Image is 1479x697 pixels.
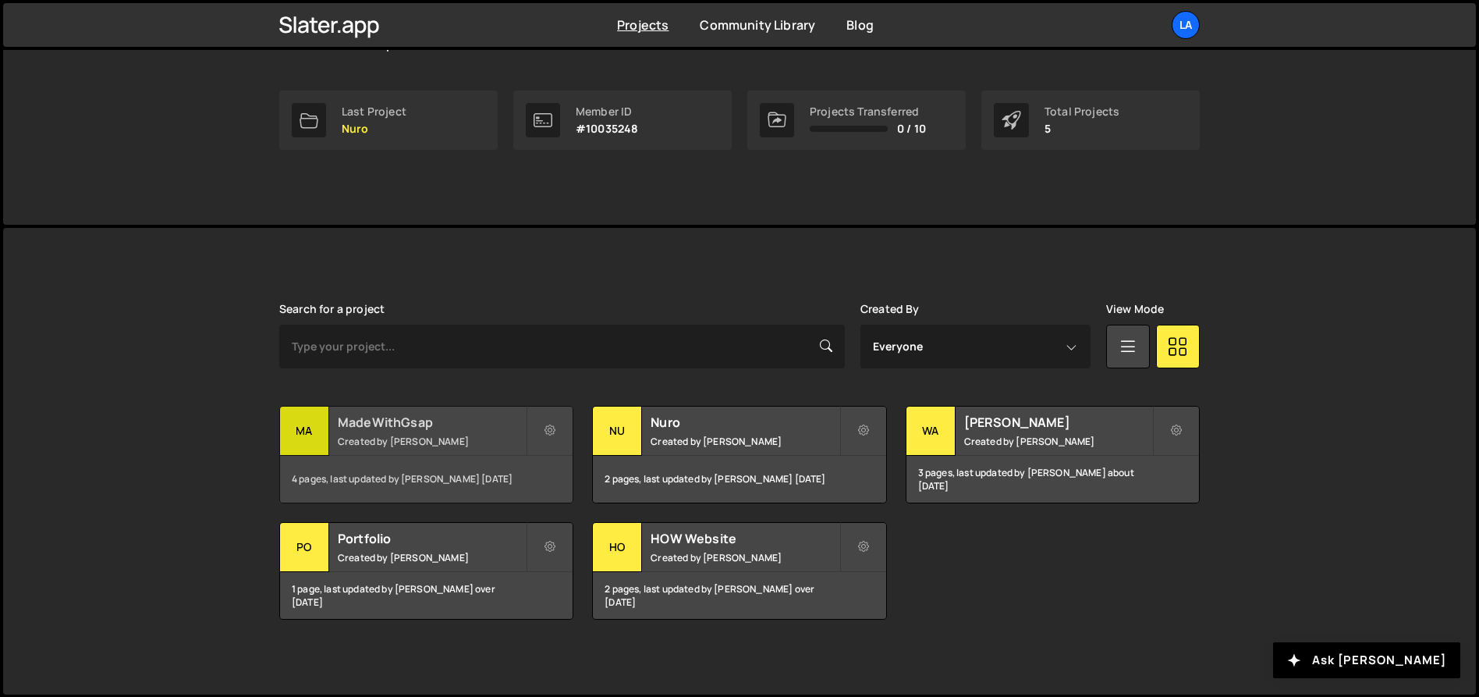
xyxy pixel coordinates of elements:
small: Created by [PERSON_NAME] [338,551,526,564]
p: 5 [1045,123,1119,135]
span: 0 / 10 [897,123,926,135]
small: Created by [PERSON_NAME] [964,435,1152,448]
div: Total Projects [1045,105,1119,118]
div: Po [280,523,329,572]
a: Ma MadeWithGsap Created by [PERSON_NAME] 4 pages, last updated by [PERSON_NAME] [DATE] [279,406,573,503]
a: Last Project Nuro [279,91,498,150]
p: Nuro [342,123,406,135]
div: 2 pages, last updated by [PERSON_NAME] over [DATE] [593,572,885,619]
a: La [1172,11,1200,39]
div: HO [593,523,642,572]
div: 3 pages, last updated by [PERSON_NAME] about [DATE] [906,456,1199,503]
div: Projects Transferred [810,105,926,118]
input: Type your project... [279,325,845,368]
h2: MadeWithGsap [338,414,526,431]
small: Created by [PERSON_NAME] [651,435,839,448]
a: Po Portfolio Created by [PERSON_NAME] 1 page, last updated by [PERSON_NAME] over [DATE] [279,522,573,620]
div: Ma [280,407,329,456]
a: WA [PERSON_NAME] Created by [PERSON_NAME] 3 pages, last updated by [PERSON_NAME] about [DATE] [906,406,1200,503]
a: Nu Nuro Created by [PERSON_NAME] 2 pages, last updated by [PERSON_NAME] [DATE] [592,406,886,503]
h2: [PERSON_NAME] [964,414,1152,431]
div: 2 pages, last updated by [PERSON_NAME] [DATE] [593,456,885,503]
h2: Nuro [651,414,839,431]
p: #10035248 [576,123,638,135]
a: Blog [846,16,874,34]
a: Projects [617,16,669,34]
div: 1 page, last updated by [PERSON_NAME] over [DATE] [280,572,573,619]
div: Last Project [342,105,406,118]
label: Created By [860,303,920,315]
small: Created by [PERSON_NAME] [651,551,839,564]
small: Created by [PERSON_NAME] [338,435,526,448]
div: WA [906,407,956,456]
label: Search for a project [279,303,385,315]
button: Ask [PERSON_NAME] [1273,642,1460,678]
a: HO HOW Website Created by [PERSON_NAME] 2 pages, last updated by [PERSON_NAME] over [DATE] [592,522,886,620]
h2: Portfolio [338,530,526,547]
label: View Mode [1106,303,1164,315]
div: Member ID [576,105,638,118]
a: Community Library [700,16,815,34]
h2: HOW Website [651,530,839,547]
div: Nu [593,407,642,456]
div: 4 pages, last updated by [PERSON_NAME] [DATE] [280,456,573,503]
